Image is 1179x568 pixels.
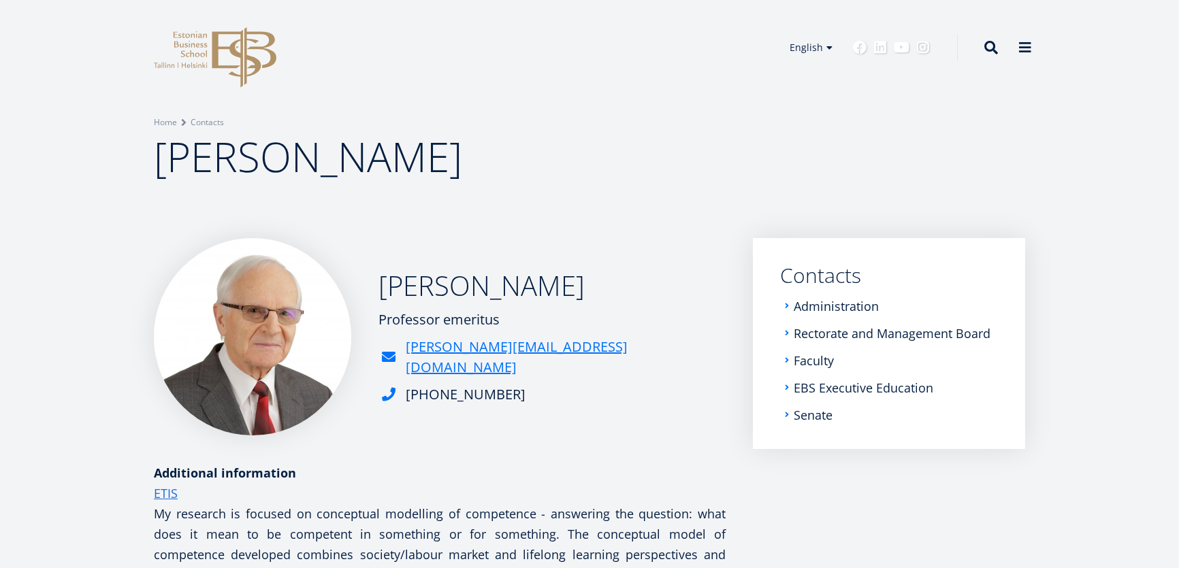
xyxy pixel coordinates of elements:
a: ETIS [154,483,178,503]
a: EBS Executive Education [794,381,933,395]
a: Rectorate and Management Board [794,327,990,340]
div: Additional information [154,463,726,483]
a: Senate [794,408,833,422]
div: [PHONE_NUMBER] [406,384,526,405]
a: Contacts [780,265,998,286]
span: [PERSON_NAME] [154,129,462,184]
a: Administration [794,299,879,313]
h2: [PERSON_NAME] [378,269,726,303]
a: Linkedin [873,41,887,54]
img: Olav Aarna [154,238,351,435]
a: Home [154,116,177,129]
a: Facebook [853,41,867,54]
a: [PERSON_NAME][EMAIL_ADDRESS][DOMAIN_NAME] [406,337,726,378]
a: Faculty [794,354,834,367]
a: Instagram [916,41,930,54]
a: Contacts [191,116,224,129]
a: Youtube [894,41,909,54]
div: Professor emeritus [378,310,726,330]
